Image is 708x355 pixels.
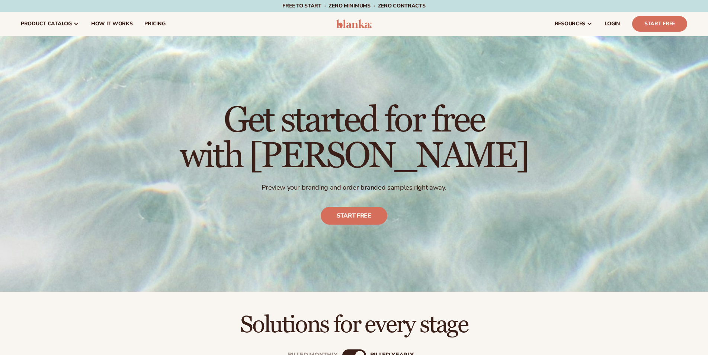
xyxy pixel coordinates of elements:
h1: Get started for free with [PERSON_NAME] [180,103,528,174]
span: How It Works [91,21,133,27]
span: pricing [144,21,165,27]
a: How It Works [85,12,139,36]
span: product catalog [21,21,72,27]
span: LOGIN [605,21,620,27]
a: Start Free [632,16,687,32]
a: pricing [138,12,171,36]
img: logo [336,19,372,28]
span: resources [555,21,585,27]
a: LOGIN [599,12,626,36]
p: Preview your branding and order branded samples right away. [180,183,528,192]
h2: Solutions for every stage [21,313,687,337]
span: Free to start · ZERO minimums · ZERO contracts [282,2,425,9]
a: product catalog [15,12,85,36]
a: Start free [321,207,387,225]
a: resources [549,12,599,36]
